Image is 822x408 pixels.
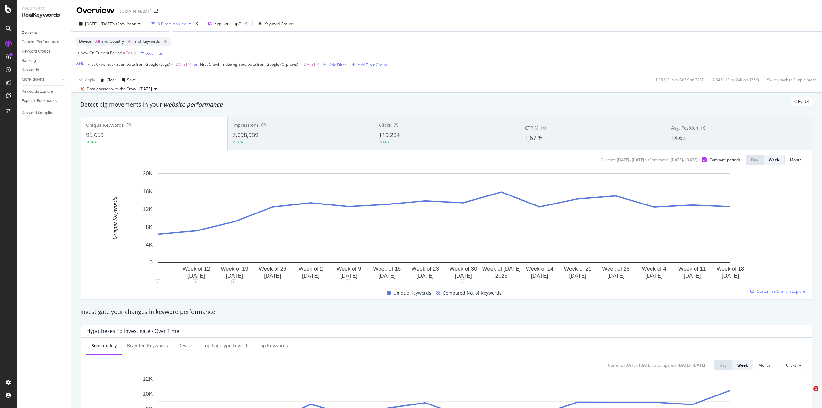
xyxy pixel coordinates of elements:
div: Add Filter [329,62,346,67]
span: < [171,62,173,67]
text: 0 [150,259,153,265]
div: [DATE] - [DATE] [617,157,644,162]
div: times [194,21,199,27]
div: Top Keywords [258,343,288,349]
svg: A chart. [86,170,802,282]
div: Day [720,362,727,368]
text: Week of 9 [337,266,361,272]
div: Save [127,77,136,82]
div: Keywords Explorer [22,88,54,95]
div: Keywords [22,67,39,74]
text: 2025 [495,273,508,279]
text: 8K [146,224,153,230]
span: Keywords [143,39,160,44]
div: [DOMAIN_NAME] [117,8,152,14]
text: [DATE] [645,273,663,279]
span: All [95,37,100,46]
text: Week of 4 [642,266,666,272]
span: 14.62 [671,134,686,142]
a: Keywords [22,67,66,74]
div: Content Performance [22,39,59,46]
a: More Reports [22,76,60,83]
div: Overview [76,5,115,16]
span: CTR % [525,125,538,131]
a: Customize Chart in Explorer [750,289,807,294]
text: Week of 19 [221,266,248,272]
div: Switch back to Simple mode [767,77,817,82]
span: 2025 Aug. 20th [139,86,152,92]
span: vs Prev. Year [113,21,136,27]
button: Add Filter [138,49,163,57]
button: Clear [98,74,116,85]
div: 1.38 % Clicks ( 306K on 22M ) [655,77,704,82]
div: Day [751,157,758,162]
text: [DATE] [684,273,701,279]
text: [DATE] [264,273,281,279]
div: Month [758,362,770,368]
text: 12K [143,376,153,382]
button: Month [753,360,775,370]
text: Week of 12 [182,266,210,272]
a: Keyword Sampling [22,110,66,117]
iframe: Intercom live chat [800,386,816,402]
button: Add Filter [320,61,346,68]
text: [DATE] [379,273,396,279]
text: 10K [143,391,153,397]
text: Week of 14 [526,266,554,272]
span: First Crawl Ever Seen Date from Google (Logs) [87,62,170,67]
span: Is New On Current Period [76,50,122,56]
span: < [299,62,302,67]
span: 7,098,939 [232,131,258,139]
a: Content Performance [22,39,66,46]
text: Unique Keywords [112,196,118,239]
div: 7.04 % URLs ( 24K on 335K ) [713,77,759,82]
span: = [123,50,125,56]
div: Keyword Groups [22,48,50,55]
div: vs Compared : [653,362,677,368]
div: Seasonality [92,343,117,349]
div: 2 [346,279,351,284]
button: [DATE] [137,85,160,93]
div: Data crossed with the Crawl [87,86,137,92]
div: Current: [601,157,616,162]
button: Day [746,155,764,165]
span: [DATE] [302,60,315,69]
text: Week of 30 [450,266,477,272]
button: AND [76,60,85,66]
span: All [128,37,133,46]
text: Week of 16 [373,266,401,272]
text: 16K [143,188,153,195]
span: Unique Keywords [393,289,431,297]
a: Overview [22,30,66,36]
text: [DATE] [302,273,319,279]
span: Customize Chart in Explorer [757,289,807,294]
div: Apply [85,77,95,82]
text: Week of 26 [259,266,286,272]
button: Segment:gap/* [205,19,250,29]
div: 2 [460,279,465,284]
span: = [125,39,127,44]
button: Save [119,74,136,85]
span: Compared No. of Keywords [443,289,502,297]
button: Week [732,360,753,370]
span: Segment: gap/* [214,21,242,26]
text: [DATE] [722,273,739,279]
a: Explorer Bookmarks [22,98,66,104]
a: Ranking [22,57,66,64]
text: Week of 11 [678,266,706,272]
span: and [101,39,108,44]
div: Compare periods [709,157,740,162]
text: Week of 23 [411,266,439,272]
text: 4K [146,242,153,248]
span: By URL [798,100,810,104]
span: = [161,39,163,44]
span: [DATE] [174,60,187,69]
a: Keywords Explorer [22,88,66,95]
div: Top pagetype Level 1 [203,343,248,349]
div: N/A [383,139,390,145]
div: N/A [90,139,97,145]
div: N/A [237,139,243,145]
button: Day [714,360,732,370]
